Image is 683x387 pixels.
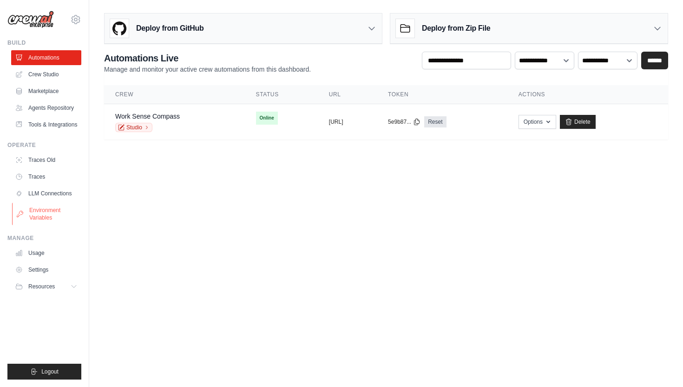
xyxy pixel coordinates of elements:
[41,368,59,375] span: Logout
[245,85,318,104] th: Status
[11,186,81,201] a: LLM Connections
[507,85,668,104] th: Actions
[424,116,446,127] a: Reset
[318,85,377,104] th: URL
[104,52,311,65] h2: Automations Live
[104,85,245,104] th: Crew
[7,39,81,47] div: Build
[11,67,81,82] a: Crew Studio
[422,23,490,34] h3: Deploy from Zip File
[11,279,81,294] button: Resources
[11,153,81,167] a: Traces Old
[136,23,204,34] h3: Deploy from GitHub
[115,113,180,120] a: Work Sense Compass
[560,115,596,129] a: Delete
[7,141,81,149] div: Operate
[7,364,81,380] button: Logout
[7,234,81,242] div: Manage
[377,85,507,104] th: Token
[110,19,129,38] img: GitHub Logo
[11,100,81,115] a: Agents Repository
[11,169,81,184] a: Traces
[256,112,278,125] span: Online
[388,118,420,126] button: 5e9b87...
[104,65,311,74] p: Manage and monitor your active crew automations from this dashboard.
[12,203,82,225] a: Environment Variables
[519,115,556,129] button: Options
[11,246,81,260] a: Usage
[11,262,81,277] a: Settings
[11,84,81,99] a: Marketplace
[7,11,54,28] img: Logo
[11,50,81,65] a: Automations
[28,283,55,290] span: Resources
[11,117,81,132] a: Tools & Integrations
[115,123,152,132] a: Studio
